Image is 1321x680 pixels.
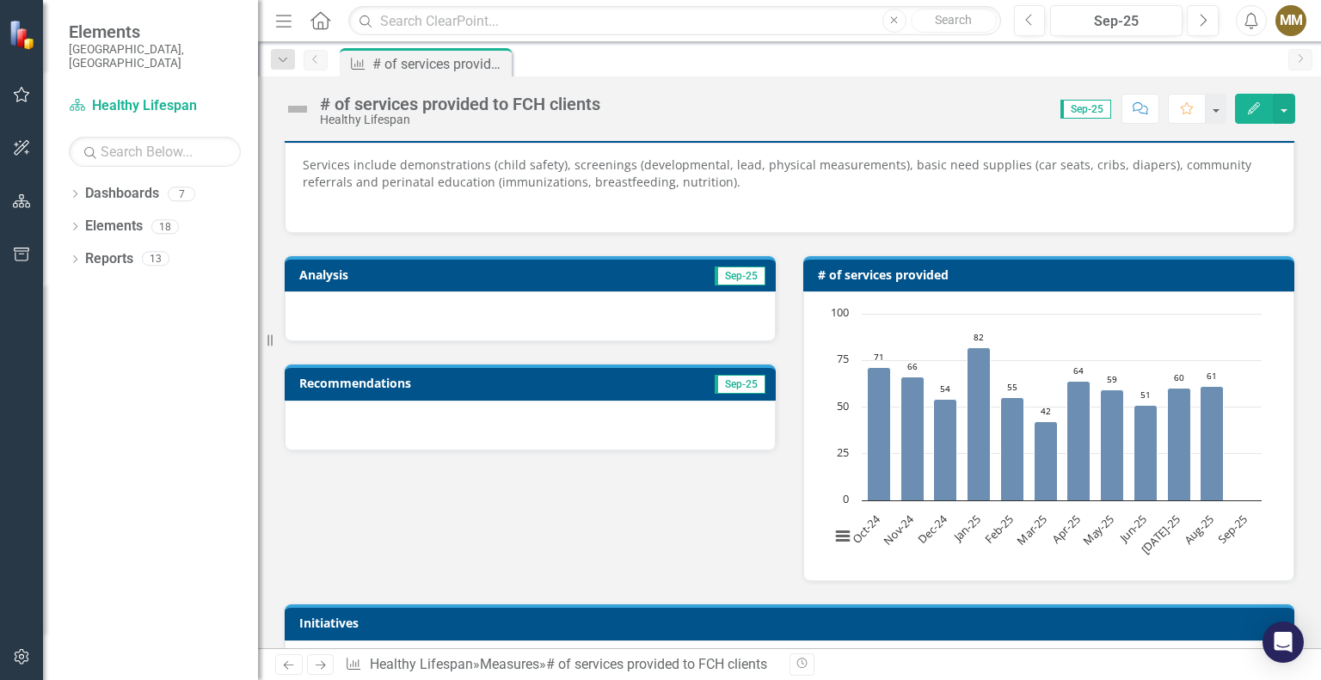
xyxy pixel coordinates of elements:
span: Elements [69,21,241,42]
text: Feb-25 [981,512,1017,547]
text: Sep-25 [1214,512,1250,547]
img: ClearPoint Strategy [9,20,39,50]
div: » » [345,655,777,675]
path: Jun-25, 51. Actual. [1134,406,1158,501]
text: Jun-25 [1115,512,1150,546]
input: Search ClearPoint... [348,6,1000,36]
text: 60 [1174,371,1184,383]
button: View chart menu, Chart [831,524,855,548]
div: Chart. Highcharts interactive chart. [821,305,1276,563]
span: Sep-25 [715,266,765,285]
text: 82 [974,331,984,343]
text: 59 [1107,373,1117,385]
text: Aug-25 [1181,512,1217,548]
div: Open Intercom Messenger [1263,622,1304,663]
div: 7 [168,187,195,201]
h3: # of services provided [818,268,1286,281]
h3: Analysis [299,268,525,281]
text: May-25 [1079,512,1116,548]
text: 64 [1073,365,1084,377]
span: Services include demonstrations (child safety), screenings (developmental, lead, physical measure... [303,156,1251,190]
button: MM [1275,5,1306,36]
div: 18 [151,219,179,234]
a: Reports [85,249,133,269]
path: Oct-24, 71. Actual. [868,368,891,501]
text: 0 [843,491,849,506]
text: Mar-25 [1013,512,1049,548]
text: 66 [907,360,918,372]
div: 13 [142,252,169,266]
div: # of services provided to FCH clients [372,53,507,75]
text: 55 [1007,381,1017,393]
div: # of services provided to FCH clients [546,656,767,672]
h3: Recommendations [299,377,617,389]
path: Nov-24, 66. Actual. [901,377,925,501]
text: 51 [1140,389,1151,401]
button: Search [911,9,997,33]
input: Search Below... [69,137,241,167]
path: Jan-25, 82. Actual. [968,348,991,501]
button: Sep-25 [1050,5,1183,36]
a: Healthy Lifespan [370,656,473,672]
text: 50 [837,398,849,414]
span: Sep-25 [715,375,765,394]
img: Not Defined [284,95,311,123]
text: 75 [837,351,849,366]
path: Feb-25, 55. Actual. [1001,398,1024,501]
path: Dec-24, 54. Actual. [934,400,957,501]
div: # of services provided to FCH clients [320,95,600,113]
h3: Initiatives [299,616,1286,629]
text: 61 [1207,370,1217,382]
path: Apr-25, 64. Actual. [1067,382,1091,501]
a: Elements [85,217,143,236]
text: 71 [874,351,884,363]
text: 54 [940,383,950,395]
text: 25 [837,444,849,460]
span: Search [935,13,972,27]
path: Jul-25, 60. Actual. [1168,389,1191,501]
text: Dec-24 [915,512,951,548]
div: Healthy Lifespan [320,113,600,126]
a: Dashboards [85,184,159,204]
text: Nov-24 [880,512,917,548]
text: [DATE]-25 [1138,512,1183,557]
svg: Interactive chart [821,305,1270,563]
text: Oct-24 [849,512,884,547]
text: Jan-25 [949,512,984,546]
text: 42 [1041,405,1051,417]
span: Sep-25 [1060,100,1111,119]
a: Measures [480,656,539,672]
path: Mar-25, 42. Actual. [1035,422,1058,501]
path: May-25, 59. Actual. [1101,390,1124,501]
text: Apr-25 [1048,512,1083,546]
div: Sep-25 [1056,11,1177,32]
a: Healthy Lifespan [69,96,241,116]
path: Aug-25, 61. Actual. [1201,387,1224,501]
small: [GEOGRAPHIC_DATA], [GEOGRAPHIC_DATA] [69,42,241,70]
text: 100 [831,304,849,320]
